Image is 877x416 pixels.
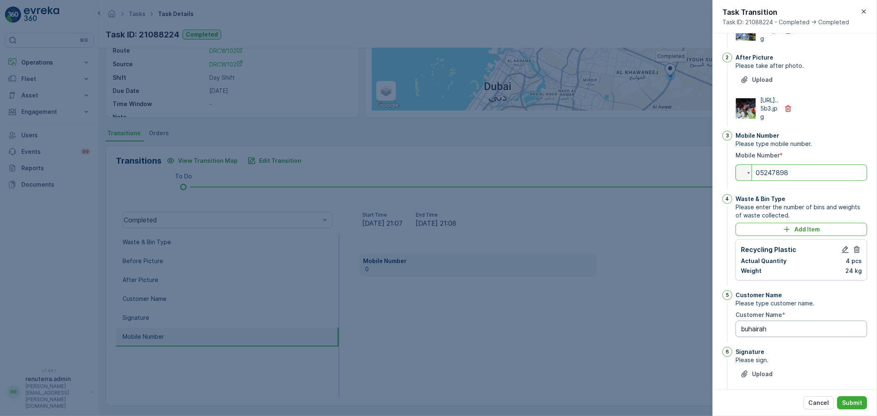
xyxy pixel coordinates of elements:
span: Please type customer name. [736,299,867,307]
span: Please take after photo. [736,62,867,70]
p: Waste & Bin Type [736,195,785,203]
label: Customer Name [736,311,782,318]
label: Mobile Number [736,152,780,159]
p: Actual Quantity [741,257,787,265]
div: 5 [722,290,732,300]
div: 6 [722,347,732,357]
button: Add Item [736,223,867,236]
button: Upload File [736,367,777,381]
button: Cancel [803,396,834,409]
div: 4 [722,194,732,204]
img: Media Preview [736,98,756,119]
p: Add Item [794,225,820,233]
button: Upload File [736,73,777,86]
p: Customer Name [736,291,782,299]
p: Recycling Plastic [741,245,796,254]
span: Task ID: 21088224 - Completed -> Completed [722,18,849,26]
span: Please sign. [736,356,867,364]
p: After Picture [736,53,773,62]
span: Please type mobile number. [736,140,867,148]
p: Upload [752,370,773,378]
p: Mobile Number [736,132,779,140]
p: Task Transition [722,7,849,18]
p: Cancel [808,399,829,407]
p: [URL]..5b3.jpg [760,96,779,121]
span: Please enter the number of bins and weights of waste collected. [736,203,867,220]
p: Submit [842,399,862,407]
p: 4 pcs [846,257,862,265]
p: Signature [736,348,764,356]
p: Upload [752,76,773,84]
button: Submit [837,396,867,409]
p: Weight [741,267,761,275]
div: 3 [722,131,732,141]
div: 2 [722,53,732,62]
input: 1 (702) 123-4567 [736,164,867,181]
p: 24 kg [845,267,862,275]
